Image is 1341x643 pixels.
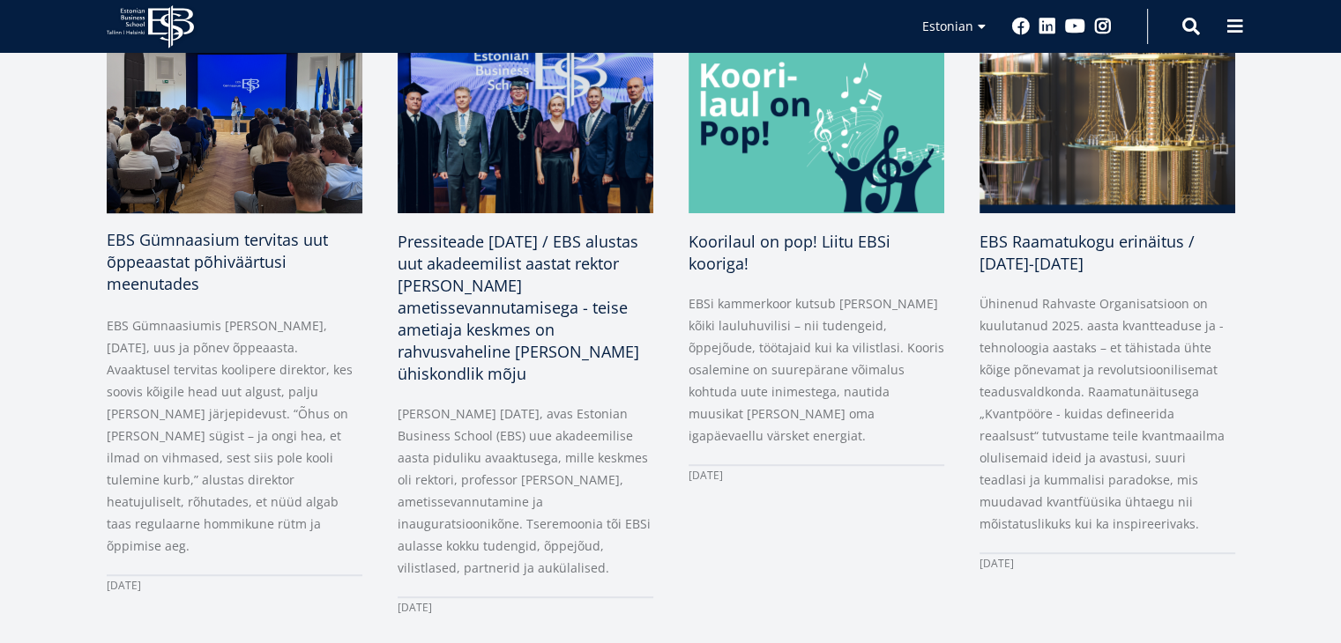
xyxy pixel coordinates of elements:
img: a [100,33,369,218]
div: [DATE] [689,464,944,486]
a: Youtube [1065,18,1085,35]
img: a [980,37,1235,213]
img: a [689,37,944,213]
p: EBS Gümnaasiumis [PERSON_NAME], [DATE], uus ja põnev õppeaasta. Avaaktusel tervitas koolipere dir... [107,314,362,557]
span: Koorilaul on pop! Liitu EBSi kooriga! [689,231,890,274]
div: [DATE] [980,552,1235,574]
img: a [398,37,653,213]
span: EBS Raamatukogu erinäitus / [DATE]-[DATE] [980,231,1195,274]
p: EBSi kammerkoor kutsub [PERSON_NAME] kõiki lauluhuvilisi – nii tudengeid, õppejõude, töötajaid ku... [689,292,944,447]
p: Ühinenud Rahvaste Organisatsioon on kuulutanud 2025. aasta kvantteaduse ja -tehnoloogia aastaks –... [980,292,1235,535]
div: [DATE] [398,596,653,618]
span: Pressiteade [DATE] / EBS alustas uut akadeemilist aastat rektor [PERSON_NAME] ametissevannutamise... [398,231,639,384]
a: Facebook [1012,18,1030,35]
p: [PERSON_NAME] [DATE], avas Estonian Business School (EBS) uue akadeemilise aasta piduliku avaaktu... [398,403,653,579]
a: Instagram [1094,18,1112,35]
a: Linkedin [1039,18,1056,35]
span: EBS Gümnaasium tervitas uut õppeaastat põhiväärtusi meenutades [107,229,328,294]
div: [DATE] [107,574,362,596]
